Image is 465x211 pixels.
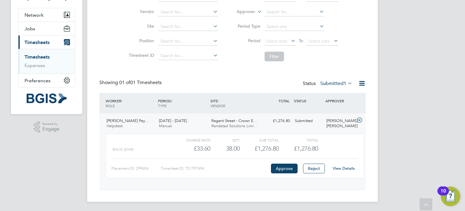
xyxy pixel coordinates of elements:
[42,127,59,132] span: Engage
[210,144,240,154] div: 38.00
[233,38,260,43] label: Period
[158,52,218,60] input: Search for...
[324,116,355,131] div: [PERSON_NAME] [PERSON_NAME]
[271,164,298,173] button: Approve
[292,116,324,126] div: Submitted
[303,80,354,88] div: Status
[106,103,115,108] span: ROLE
[18,36,75,49] button: Timesheets
[265,8,324,16] input: Search for...
[25,78,51,83] span: Preferences
[294,145,318,152] span: £1,276.80
[25,39,50,45] span: Timesheets
[303,164,325,173] button: Reject
[265,22,324,31] input: Select one
[18,22,75,35] button: Jobs
[171,136,210,144] div: Charge rate
[228,9,255,15] label: Approver
[265,38,287,44] span: Select date
[320,80,352,87] label: Submitted
[324,95,355,106] div: APPROVER
[344,80,346,87] span: 1
[210,136,240,144] div: QTY
[308,38,330,44] span: Select date
[333,166,355,171] a: View Details
[25,26,35,32] span: Jobs
[158,37,218,46] input: Search for...
[158,103,167,108] span: TYPE
[171,144,210,154] div: £33.60
[119,80,130,86] span: 01 of
[18,49,75,73] div: Timesheets
[210,103,225,108] span: VENDOR
[18,74,75,87] button: Preferences
[42,121,59,127] span: Powered by
[127,53,154,58] label: Timesheet ID
[127,9,154,14] label: Vendor
[211,118,257,123] span: Regent Street - Crown E…
[121,98,122,103] span: /
[441,187,460,206] button: Open Resource Center, 10 new notifications
[158,8,218,16] input: Search for...
[240,136,279,144] div: Sub Total
[25,12,44,18] span: Network
[25,54,50,60] a: Timesheets
[233,23,260,29] label: Period Type
[265,52,284,61] button: Filter
[171,98,172,103] span: /
[119,80,162,86] span: 01 Timesheets
[240,144,279,154] div: £1,276.80
[18,94,75,103] a: Go to home page
[104,95,157,111] div: WORKER
[127,38,154,43] label: Position
[111,164,161,173] div: Placement ID: 299604
[279,98,289,103] span: TOTAL
[107,118,149,123] span: [PERSON_NAME] Pay…
[209,95,261,111] div: SITE
[99,80,163,86] div: Showing
[113,147,134,151] span: Basic (£/HR)
[159,118,187,123] span: [DATE] - [DATE]
[34,121,60,133] a: Powered byEngage
[107,123,123,128] span: Helpdesk
[297,37,305,45] span: To
[18,8,75,22] button: Network
[218,98,219,103] span: /
[161,164,269,173] div: Timesheet ID: TS1797494
[292,95,324,106] div: STATUS
[157,95,209,111] div: PERIOD
[261,116,292,126] div: £1,276.80
[27,94,67,103] img: bgis-logo-retina.png
[159,123,172,128] span: Manual
[440,191,446,199] div: 10
[279,136,318,144] div: Total
[158,22,218,31] input: Search for...
[211,123,258,128] span: Randstad Solutions Limi…
[127,23,154,29] label: Site
[25,63,45,68] a: Expenses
